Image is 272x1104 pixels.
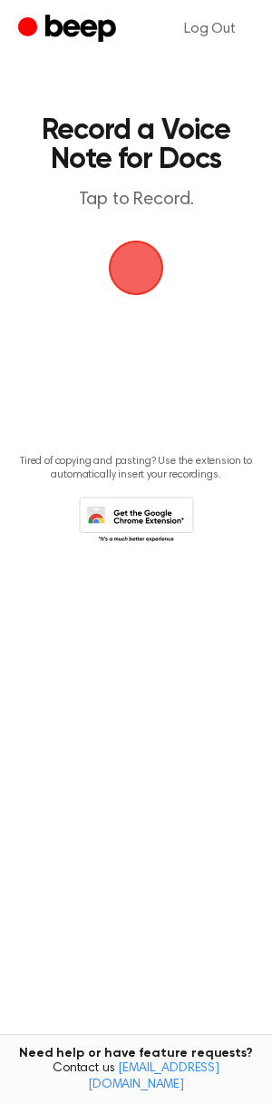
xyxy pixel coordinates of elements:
[33,189,239,212] p: Tap to Record.
[33,116,239,174] h1: Record a Voice Note for Docs
[18,12,121,47] a: Beep
[11,1061,261,1093] span: Contact us
[166,7,254,51] a: Log Out
[88,1062,219,1091] a: [EMAIL_ADDRESS][DOMAIN_NAME]
[109,241,163,295] img: Beep Logo
[15,455,257,482] p: Tired of copying and pasting? Use the extension to automatically insert your recordings.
